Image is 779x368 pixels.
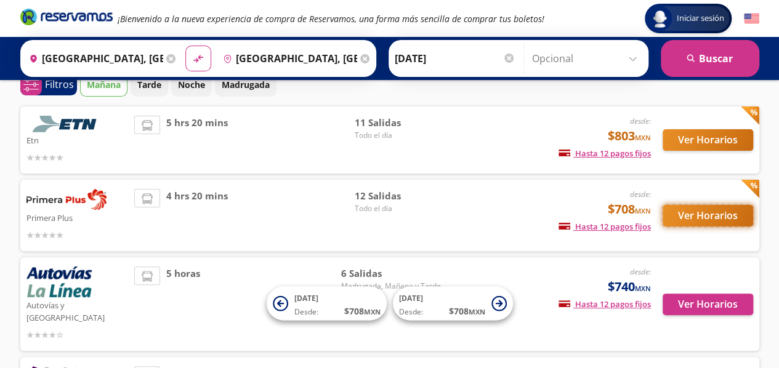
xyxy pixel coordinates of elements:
[87,78,121,91] p: Mañana
[215,73,276,97] button: Madrugada
[559,298,651,310] span: Hasta 12 pagos fijos
[178,78,205,91] p: Noche
[635,206,651,215] small: MXN
[559,221,651,232] span: Hasta 12 pagos fijos
[267,287,387,321] button: [DATE]Desde:$708MXN
[344,305,381,318] span: $ 708
[635,284,651,293] small: MXN
[166,189,228,242] span: 4 hrs 20 mins
[661,40,759,77] button: Buscar
[608,278,651,296] span: $740
[171,73,212,97] button: Noche
[663,129,753,151] button: Ver Horarios
[341,281,440,292] span: Madrugada, Mañana y Tarde
[24,43,163,74] input: Buscar Origen
[26,266,92,297] img: Autovías y La Línea
[364,307,381,316] small: MXN
[354,116,440,130] span: 11 Salidas
[469,307,485,316] small: MXN
[559,148,651,159] span: Hasta 12 pagos fijos
[20,7,113,26] i: Brand Logo
[630,116,651,126] em: desde:
[608,127,651,145] span: $803
[137,78,161,91] p: Tarde
[635,133,651,142] small: MXN
[399,293,423,303] span: [DATE]
[399,306,423,318] span: Desde:
[449,305,485,318] span: $ 708
[354,203,440,214] span: Todo el día
[393,287,513,321] button: [DATE]Desde:$708MXN
[395,43,515,74] input: Elegir Fecha
[26,132,129,147] p: Etn
[80,73,127,97] button: Mañana
[131,73,168,97] button: Tarde
[354,130,440,141] span: Todo el día
[20,7,113,30] a: Brand Logo
[663,294,753,315] button: Ver Horarios
[294,306,318,318] span: Desde:
[118,13,544,25] em: ¡Bienvenido a la nueva experiencia de compra de Reservamos, una forma más sencilla de comprar tus...
[45,77,74,92] p: Filtros
[663,205,753,226] button: Ver Horarios
[26,297,129,324] p: Autovías y [GEOGRAPHIC_DATA]
[20,74,77,95] button: 1Filtros
[744,11,759,26] button: English
[26,116,107,132] img: Etn
[294,293,318,303] span: [DATE]
[218,43,357,74] input: Buscar Destino
[354,189,440,203] span: 12 Salidas
[630,189,651,199] em: desde:
[166,266,200,342] span: 5 horas
[608,200,651,218] span: $708
[166,116,228,164] span: 5 hrs 20 mins
[341,266,440,281] span: 6 Salidas
[630,266,651,277] em: desde:
[26,210,129,225] p: Primera Plus
[26,189,107,210] img: Primera Plus
[672,12,729,25] span: Iniciar sesión
[532,43,642,74] input: Opcional
[222,78,270,91] p: Madrugada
